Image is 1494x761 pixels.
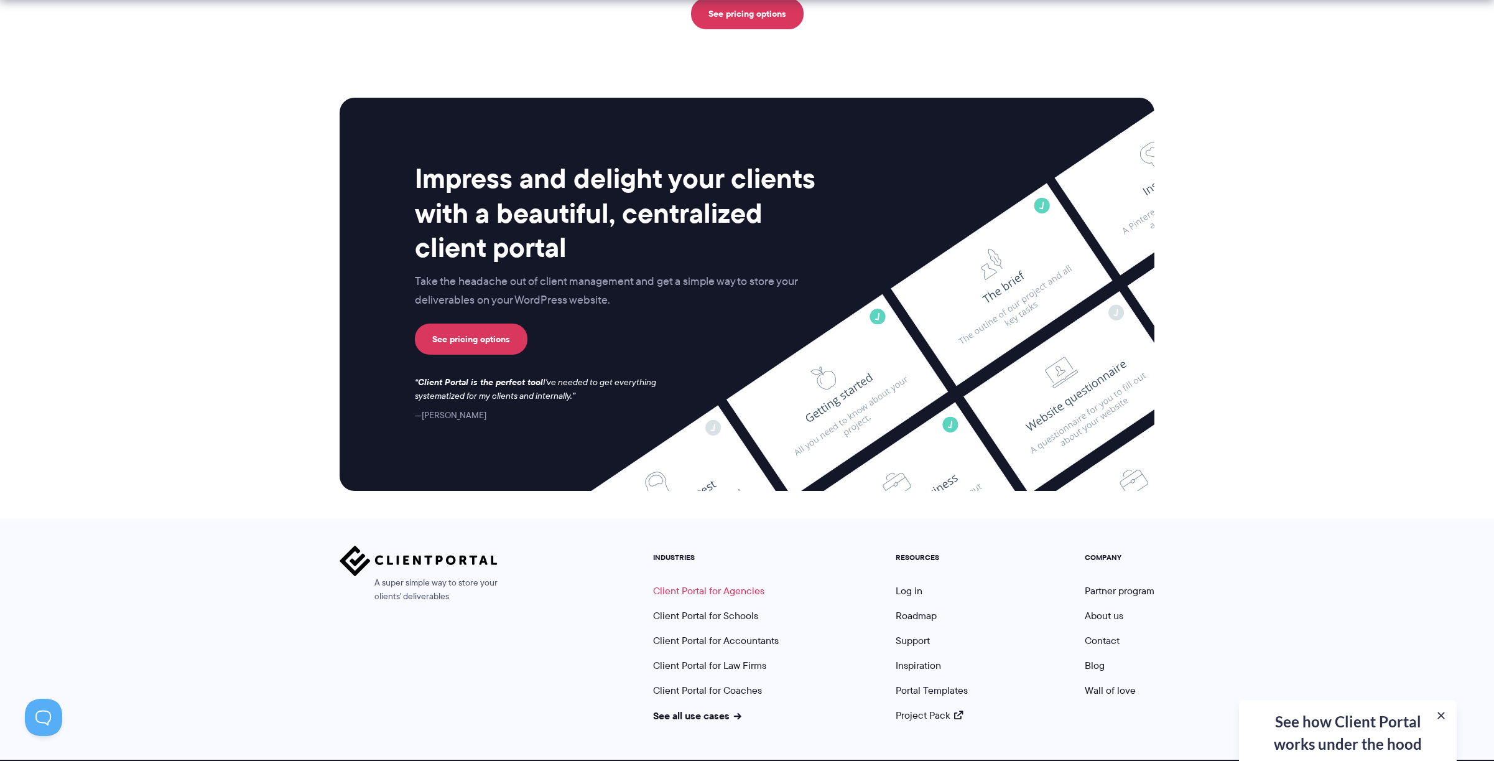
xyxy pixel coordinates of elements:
[415,161,824,264] h2: Impress and delight your clients with a beautiful, centralized client portal
[653,708,741,723] a: See all use cases
[896,708,963,722] a: Project Pack
[896,553,968,562] h5: RESOURCES
[418,375,543,389] strong: Client Portal is the perfect tool
[653,683,762,698] a: Client Portal for Coaches
[415,409,486,421] cite: [PERSON_NAME]
[415,324,527,355] a: See pricing options
[1085,553,1154,562] h5: COMPANY
[1085,584,1154,598] a: Partner program
[653,553,779,562] h5: INDUSTRIES
[896,584,922,598] a: Log in
[896,683,968,698] a: Portal Templates
[415,376,669,403] p: I've needed to get everything systematized for my clients and internally.
[896,658,941,673] a: Inspiration
[653,609,758,623] a: Client Portal for Schools
[896,633,930,648] a: Support
[340,576,498,604] span: A super simple way to store your clients' deliverables
[1085,683,1136,698] a: Wall of love
[896,609,937,623] a: Roadmap
[1085,633,1120,648] a: Contact
[653,584,764,598] a: Client Portal for Agencies
[653,633,779,648] a: Client Portal for Accountants
[415,273,824,310] p: Take the headache out of client management and get a simple way to store your deliverables on you...
[1085,609,1123,623] a: About us
[1085,658,1105,673] a: Blog
[25,699,62,736] iframe: Toggle Customer Support
[653,658,766,673] a: Client Portal for Law Firms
